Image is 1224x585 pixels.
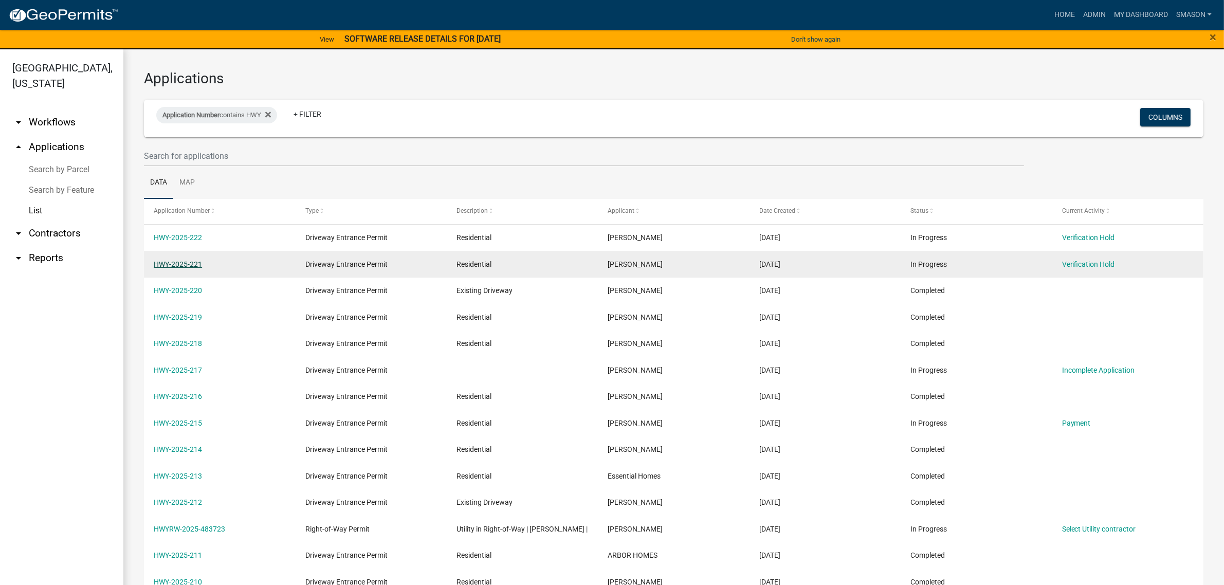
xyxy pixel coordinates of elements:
a: HWY-2025-213 [154,472,202,480]
span: Driveway Entrance Permit [305,551,388,559]
a: Smason [1172,5,1216,25]
span: Driveway Entrance Permit [305,419,388,427]
button: Columns [1140,108,1191,126]
span: Application Number [162,111,220,119]
span: Shane Weist [608,366,663,374]
span: 10/03/2025 [759,419,780,427]
button: Close [1210,31,1216,43]
span: Jessica Ritchie [608,286,663,295]
span: Completed [910,472,945,480]
span: Residential [456,313,491,321]
span: × [1210,30,1216,44]
span: 09/25/2025 [759,525,780,533]
a: HWY-2025-220 [154,286,202,295]
span: Driveway Entrance Permit [305,366,388,374]
span: Completed [910,339,945,348]
i: arrow_drop_up [12,141,25,153]
span: Right-of-Way Permit [305,525,370,533]
datatable-header-cell: Status [901,199,1052,224]
span: ARBOR HOMES [608,551,657,559]
span: Residential [456,551,491,559]
span: In Progress [910,419,947,427]
span: 10/03/2025 [759,366,780,374]
span: Applicant [608,207,634,214]
span: Residential [456,392,491,400]
a: Home [1050,5,1079,25]
span: 09/30/2025 [759,472,780,480]
a: HWY-2025-216 [154,392,202,400]
datatable-header-cell: Applicant [598,199,749,224]
span: Residential [456,260,491,268]
span: Residential [456,419,491,427]
button: Don't show again [787,31,845,48]
span: Description [456,207,488,214]
span: Shane Weist [608,233,663,242]
a: Select Utility contractor [1062,525,1136,533]
a: Map [173,167,201,199]
span: Existing Driveway [456,286,513,295]
span: Completed [910,392,945,400]
span: Driveway Entrance Permit [305,260,388,268]
span: Driveway Entrance Permit [305,286,388,295]
i: arrow_drop_down [12,227,25,240]
span: In Progress [910,233,947,242]
span: Completed [910,498,945,506]
span: In Progress [910,366,947,374]
span: Current Activity [1062,207,1105,214]
span: Driveway Entrance Permit [305,392,388,400]
span: Utility in Right-of-Way | MCCORMICK RD | [456,525,588,533]
span: 10/02/2025 [759,445,780,453]
span: Jennifer DeLong [608,445,663,453]
i: arrow_drop_down [12,252,25,264]
span: Driveway Entrance Permit [305,339,388,348]
datatable-header-cell: Application Number [144,199,295,224]
span: Driveway Entrance Permit [305,445,388,453]
input: Search for applications [144,145,1024,167]
span: Driveway Entrance Permit [305,233,388,242]
span: 10/03/2025 [759,313,780,321]
h3: Applications [144,70,1203,87]
a: HWY-2025-218 [154,339,202,348]
span: Shane Weist [608,313,663,321]
span: Driveway Entrance Permit [305,472,388,480]
i: arrow_drop_down [12,116,25,129]
span: Shane Weist [608,260,663,268]
span: 09/22/2025 [759,551,780,559]
span: Driveway Entrance Permit [305,498,388,506]
a: + Filter [285,105,330,123]
span: Application Number [154,207,210,214]
a: HWY-2025-211 [154,551,202,559]
span: Residential [456,472,491,480]
div: contains HWY [156,107,277,123]
a: HWY-2025-222 [154,233,202,242]
a: View [316,31,338,48]
a: Admin [1079,5,1110,25]
span: 10/07/2025 [759,260,780,268]
span: Completed [910,551,945,559]
a: HWY-2025-214 [154,445,202,453]
a: HWY-2025-215 [154,419,202,427]
span: Type [305,207,319,214]
span: 10/07/2025 [759,286,780,295]
span: Residential [456,233,491,242]
span: Jennifer DeLong [608,498,663,506]
span: Completed [910,286,945,295]
span: Justin Schafer [608,525,663,533]
datatable-header-cell: Date Created [750,199,901,224]
a: Data [144,167,173,199]
span: Residential [456,445,491,453]
span: Status [910,207,928,214]
span: Residential [456,339,491,348]
a: Payment [1062,419,1091,427]
span: Existing Driveway [456,498,513,506]
a: HWY-2025-212 [154,498,202,506]
datatable-header-cell: Current Activity [1052,199,1203,224]
a: HWY-2025-219 [154,313,202,321]
span: 10/07/2025 [759,233,780,242]
span: Essential Homes [608,472,661,480]
span: 10/03/2025 [759,392,780,400]
span: Completed [910,445,945,453]
a: HWY-2025-217 [154,366,202,374]
span: In Progress [910,525,947,533]
a: Incomplete Application [1062,366,1135,374]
